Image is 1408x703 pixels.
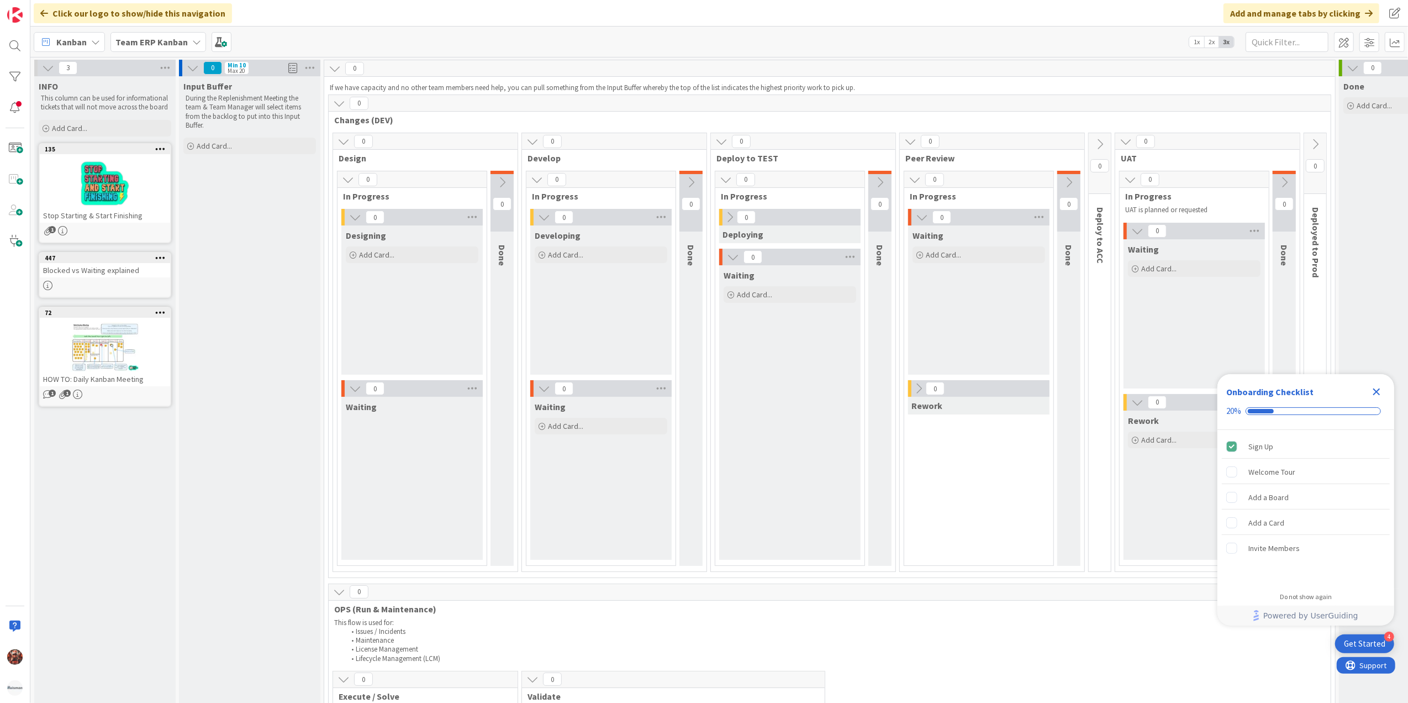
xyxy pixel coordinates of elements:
[1357,101,1392,111] span: Add Card...
[41,94,169,112] p: This column can be used for informational tickets that will not move across the board
[1148,396,1167,409] span: 0
[1279,245,1290,266] span: Done
[40,372,170,386] div: HOW TO: Daily Kanban Meeting
[925,173,944,186] span: 0
[1059,197,1078,211] span: 0
[366,382,384,395] span: 0
[1141,264,1177,274] span: Add Card...
[366,211,384,224] span: 0
[59,61,77,75] span: 3
[1222,536,1390,560] div: Invite Members is incomplete.
[1226,406,1241,416] div: 20%
[1217,430,1394,585] div: Checklist items
[1384,632,1394,642] div: 4
[330,83,1330,92] p: If we have capacity and no other team members need help, you can pull something from the Input Bu...
[345,62,364,75] span: 0
[39,81,58,92] span: INFO
[23,2,50,15] span: Support
[1128,244,1159,255] span: Waiting
[1125,191,1255,202] span: In Progress
[737,290,772,300] span: Add Card...
[1306,159,1325,172] span: 0
[1204,36,1219,48] span: 2x
[346,401,377,412] span: Waiting
[723,229,763,240] span: Deploying
[186,94,314,130] p: During the Replenishment Meeting the team & Team Manager will select items from the backlog to pu...
[1090,159,1109,172] span: 0
[354,135,373,148] span: 0
[115,36,188,48] b: Team ERP Kanban
[1141,435,1177,445] span: Add Card...
[334,618,1325,627] p: This flow is used for:
[1121,153,1286,164] span: UAT
[40,208,170,223] div: Stop Starting & Start Finishing
[350,585,368,599] span: 0
[555,382,573,395] span: 0
[528,691,811,702] span: Validate
[45,145,170,153] div: 135
[724,270,755,281] span: Waiting
[1224,3,1379,23] div: Add and manage tabs by clicking
[926,382,945,395] span: 0
[721,191,851,202] span: In Progress
[358,173,377,186] span: 0
[56,35,87,49] span: Kanban
[346,230,386,241] span: Designing
[1248,440,1273,453] div: Sign Up
[1125,206,1256,214] p: UAT is planned or requested
[49,390,56,397] span: 1
[1217,374,1394,626] div: Checklist Container
[1248,491,1289,504] div: Add a Board
[1222,485,1390,510] div: Add a Board is incomplete.
[52,123,87,133] span: Add Card...
[543,135,562,148] span: 0
[685,245,697,266] span: Done
[334,114,1317,125] span: Changes (DEV)
[911,400,942,411] span: Rework
[1222,460,1390,484] div: Welcome Tour is incomplete.
[871,197,889,211] span: 0
[359,250,394,260] span: Add Card...
[1222,434,1390,459] div: Sign Up is complete.
[7,7,23,23] img: Visit kanbanzone.com
[1248,465,1295,479] div: Welcome Tour
[354,673,373,686] span: 0
[736,173,755,186] span: 0
[40,144,170,223] div: 135Stop Starting & Start Finishing
[905,153,1070,164] span: Peer Review
[528,153,693,164] span: Develop
[339,153,504,164] span: Design
[45,309,170,317] div: 72
[716,153,882,164] span: Deploy to TEST
[532,191,662,202] span: In Progress
[555,211,573,224] span: 0
[1063,245,1074,266] span: Done
[1222,511,1390,535] div: Add a Card is incomplete.
[1343,81,1364,92] span: Done
[1335,634,1394,653] div: Open Get Started checklist, remaining modules: 4
[64,390,71,397] span: 1
[343,191,473,202] span: In Progress
[547,173,566,186] span: 0
[497,245,508,266] span: Done
[40,308,170,318] div: 72
[40,308,170,386] div: 72HOW TO: Daily Kanban Meeting
[737,211,756,224] span: 0
[1226,406,1385,416] div: Checklist progress: 20%
[40,253,170,263] div: 447
[228,62,246,68] div: Min 10
[1217,606,1394,626] div: Footer
[1141,173,1159,186] span: 0
[1148,224,1167,238] span: 0
[1275,197,1294,211] span: 0
[1363,61,1382,75] span: 0
[1280,592,1332,601] div: Do not show again
[1223,606,1389,626] a: Powered by UserGuiding
[874,245,885,266] span: Done
[1344,638,1385,649] div: Get Started
[203,61,222,75] span: 0
[535,230,581,241] span: Developing
[913,230,943,241] span: Waiting
[493,197,511,211] span: 0
[197,141,232,151] span: Add Card...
